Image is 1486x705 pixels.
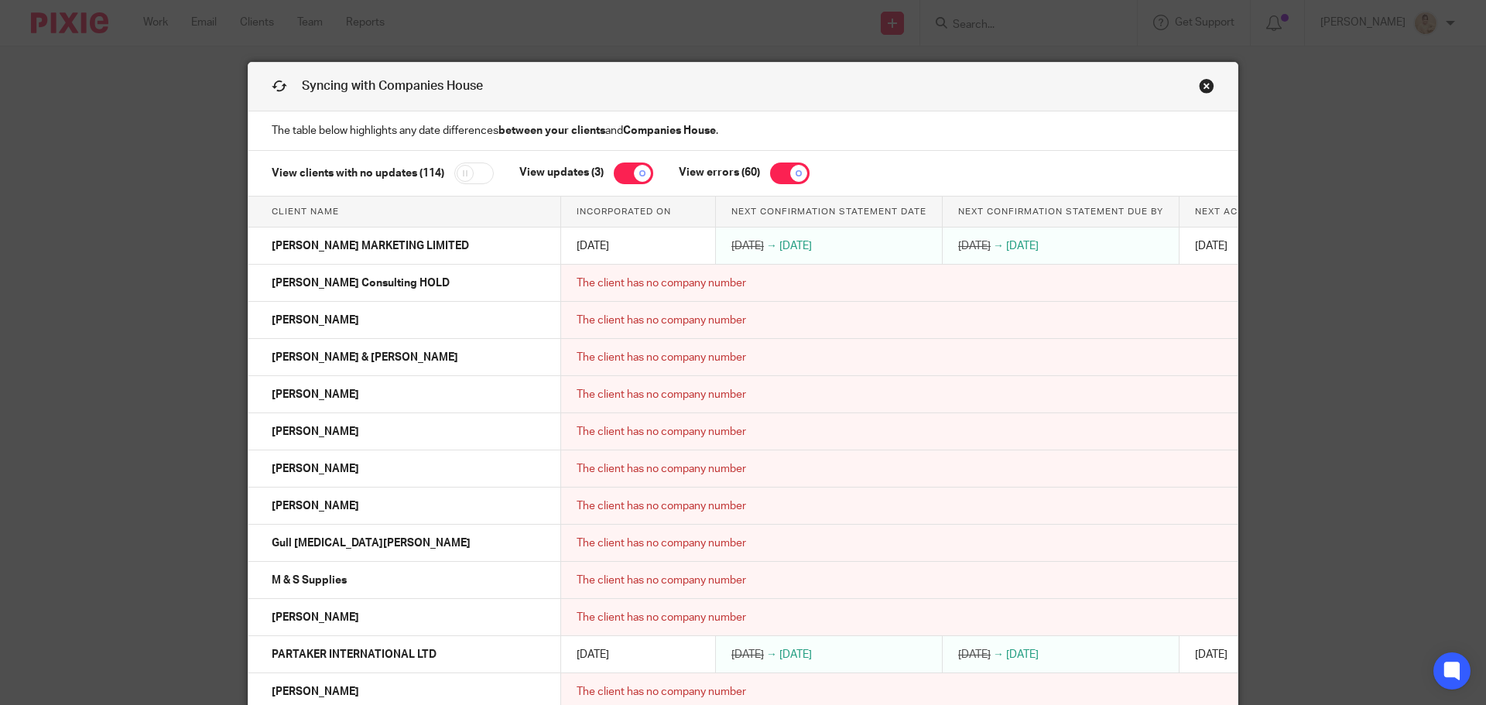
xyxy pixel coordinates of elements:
td: [PERSON_NAME] [248,376,561,413]
th: Next accounts made up to [1180,197,1361,228]
a: Close this dialog window [1199,78,1214,99]
span: → [993,649,1004,660]
th: Incorporated on [561,197,716,228]
span: [DATE] [731,649,764,660]
td: PARTAKER INTERNATIONAL LTD [248,636,561,673]
td: [PERSON_NAME] MARKETING LIMITED [248,228,561,265]
strong: Companies House [623,125,716,136]
span: [DATE] [731,241,764,252]
span: [DATE] [958,241,991,252]
span: [DATE] [958,649,991,660]
label: View updates (3) [496,167,604,178]
span: → [993,241,1004,252]
span: [DATE] [779,241,812,252]
td: [PERSON_NAME] [248,302,561,339]
td: [PERSON_NAME] & [PERSON_NAME] [248,339,561,376]
span: [DATE] [1195,241,1227,252]
label: View clients with no updates (114) [272,167,444,178]
th: Next confirmation statement date [716,197,943,228]
td: [PERSON_NAME] Consulting HOLD [248,265,561,302]
span: [DATE] [1006,649,1039,660]
th: Client name [248,197,561,228]
strong: between your clients [498,125,605,136]
p: The table below highlights any date differences and . [248,111,1238,151]
td: [PERSON_NAME] [248,413,561,450]
span: [DATE] [577,241,609,252]
td: [PERSON_NAME] [248,450,561,488]
td: M & S Supplies [248,562,561,599]
span: [DATE] [1195,649,1227,660]
td: [PERSON_NAME] [248,599,561,636]
span: Syncing with Companies House [302,80,483,92]
span: [DATE] [1006,241,1039,252]
td: Gull [MEDICAL_DATA][PERSON_NAME] [248,525,561,562]
span: → [766,649,777,660]
th: Next confirmation statement due by [943,197,1180,228]
label: View errors (60) [656,167,760,178]
span: → [766,241,777,252]
span: [DATE] [779,649,812,660]
td: [PERSON_NAME] [248,488,561,525]
span: [DATE] [577,649,609,660]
